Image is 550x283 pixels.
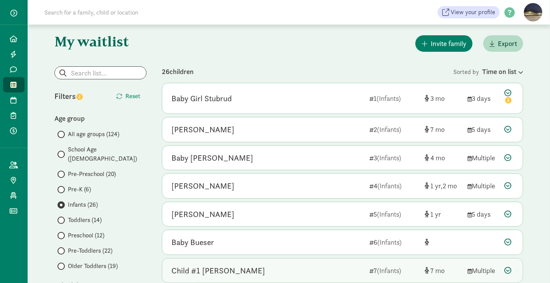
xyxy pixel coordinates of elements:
[54,90,100,102] div: Filters
[453,66,523,77] div: Sorted by
[482,66,523,77] div: Time on list
[55,67,146,79] input: Search list...
[377,238,402,247] span: (Infants)
[377,153,401,162] span: (Infants)
[369,209,418,219] div: 5
[430,153,445,162] span: 4
[377,210,401,219] span: (Infants)
[468,265,498,276] div: Multiple
[68,231,104,240] span: Preschool (12)
[171,92,232,105] div: Baby Girl Stubrud
[68,246,112,255] span: Pre-Toddlers (22)
[468,124,498,135] div: 5 days
[438,6,500,18] a: View your profile
[171,123,234,136] div: Vihaan Desai
[68,130,119,139] span: All age groups (124)
[430,266,445,275] span: 7
[468,209,498,219] div: 5 days
[68,145,147,163] span: School Age ([DEMOGRAPHIC_DATA])
[171,180,234,192] div: Nora Sauter
[425,237,461,247] div: [object Object]
[68,185,91,194] span: Pre-K (6)
[171,236,214,248] div: Baby Bueser
[425,124,461,135] div: [object Object]
[425,209,461,219] div: [object Object]
[512,246,550,283] iframe: Chat Widget
[377,181,402,190] span: (Infants)
[443,181,457,190] span: 2
[468,181,498,191] div: Multiple
[425,93,461,104] div: [object Object]
[468,153,498,163] div: Multiple
[171,265,265,277] div: Child #1 Holt
[162,66,453,77] div: 26 children
[415,35,473,52] button: Invite family
[430,125,445,134] span: 7
[369,124,418,135] div: 2
[369,153,418,163] div: 3
[369,265,418,276] div: 7
[110,89,147,104] button: Reset
[54,113,147,123] div: Age group
[68,169,116,179] span: Pre-Preschool (20)
[68,200,98,209] span: Infants (26)
[369,93,418,104] div: 1
[468,93,498,104] div: 3 days
[377,266,401,275] span: (Infants)
[498,38,517,49] span: Export
[68,262,118,271] span: Older Toddlers (19)
[171,152,253,164] div: Baby Hilbert
[483,35,523,52] button: Export
[430,94,445,103] span: 3
[430,181,443,190] span: 1
[377,94,401,103] span: (Infants)
[425,153,461,163] div: [object Object]
[54,34,147,49] h1: My waitlist
[369,237,418,247] div: 6
[425,265,461,276] div: [object Object]
[425,181,461,191] div: [object Object]
[68,216,102,225] span: Toddlers (14)
[430,210,441,219] span: 1
[40,5,255,20] input: Search for a family, child or location
[377,125,401,134] span: (Infants)
[125,92,140,101] span: Reset
[431,38,466,49] span: Invite family
[451,8,495,17] span: View your profile
[369,181,418,191] div: 4
[171,208,234,220] div: Cully Sparks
